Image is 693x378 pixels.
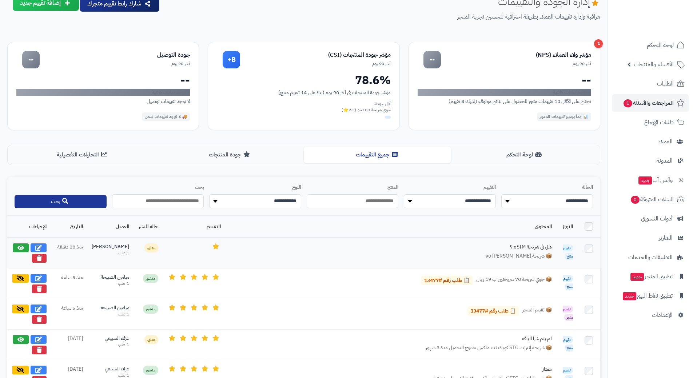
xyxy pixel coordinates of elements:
span: منشور [143,274,158,283]
button: التحليلات التفصيلية [9,147,156,163]
a: تطبيق نقاط البيعجديد [612,287,689,305]
div: جودة التوصيل [40,51,190,59]
span: 📦 شريحة إنترنت STC كويك نت ماكس مفتوح التحميل مدة 3 شهور [426,344,552,351]
img: logo-2.png [644,20,686,35]
div: ميامين الصبيحة [92,274,129,281]
div: مؤشر جودة المنتجات (CSI) [240,51,390,59]
a: لوحة التحكم [612,36,689,54]
div: آخر 90 يوم [40,61,190,67]
a: المدونة [612,152,689,170]
div: -- [22,51,40,68]
a: طلبات الإرجاع [612,114,689,131]
div: 📊 ابدأ بجمع تقييمات المتجر [537,112,591,121]
div: B+ [223,51,240,68]
span: التقارير [659,233,673,243]
div: لا توجد تقييمات توصيل [16,98,190,105]
div: آخر 90 يوم [240,61,390,67]
span: تطبيق نقاط البيع [622,291,673,301]
span: 📦 تقييم المتجر [522,306,552,316]
span: تقييم منتج [563,244,573,260]
div: 🚚 لا توجد تقييمات شحن [142,112,190,121]
span: جديد [638,176,652,184]
th: الإجراءات [7,216,51,238]
span: معلق [144,335,158,344]
span: منشور [143,366,158,375]
div: 78.6% [217,74,390,86]
span: تقييم متجر [563,306,573,321]
button: جميع التقييمات [304,147,451,163]
span: جديد [630,273,644,281]
div: لا توجد بيانات كافية [16,89,190,96]
th: التاريخ [51,216,87,238]
div: 1 طلب [92,342,129,348]
a: وآتس آبجديد [612,171,689,189]
td: [DATE] [51,330,87,360]
div: تحتاج على الأقل 10 تقييمات متجر للحصول على نتائج موثوقة (لديك 8 تقييم) [418,98,591,105]
td: منذ 5 ساعة [51,268,87,299]
span: 0 [631,196,640,204]
span: 1 [624,99,632,107]
span: لوحة التحكم [647,40,674,50]
div: 1 [594,39,603,48]
span: 📦 شريحة [PERSON_NAME] 90 [485,252,552,260]
span: الإعدادات [652,310,673,320]
th: المحتوى [225,216,556,238]
label: المنتج [307,184,399,191]
span: أدوات التسويق [641,214,673,224]
div: 1 طلب [92,281,129,287]
span: طلبات الإرجاع [644,117,674,127]
a: المراجعات والأسئلة1 [612,94,689,112]
div: 1 طلب [92,311,129,317]
div: عزلاء السبيعي [92,366,129,373]
button: بحث [15,195,107,208]
td: منذ 5 ساعة [51,299,87,330]
span: الأقسام والمنتجات [634,59,674,69]
label: التقييم [404,184,496,191]
span: المراجعات والأسئلة [623,98,674,108]
div: ممتاز [443,366,552,373]
div: هل في شريحة eSIM ؟ [443,243,552,251]
a: الطلبات [612,75,689,92]
div: آخر 90 يوم [441,61,591,67]
span: تقييم منتج [563,275,573,290]
th: النوع [556,216,577,238]
div: -- [423,51,441,68]
div: أقل جودة: جوي شريحة 100جد (2.3⭐) [217,101,390,113]
div: مؤشر ولاء العملاء (NPS) [441,51,591,59]
a: العملاء [612,133,689,150]
button: لوحة التحكم [451,147,598,163]
span: تطبيق المتجر [630,271,673,282]
a: التطبيقات والخدمات [612,248,689,266]
button: جودة المنتجات [156,147,304,163]
a: تطبيق المتجرجديد [612,268,689,285]
div: لا توجد بيانات كافية [418,89,591,96]
div: -- [418,74,591,86]
div: 1 طلب [92,250,129,256]
label: الحالة [501,184,593,191]
a: التقارير [612,229,689,247]
td: منذ 28 دقيقة [51,238,87,268]
div: مؤشر جودة المنتجات في آخر 90 يوم (بناءً على 14 تقييم منتج) [217,89,390,96]
span: الطلبات [657,79,674,89]
span: وآتس آب [638,175,673,185]
span: العملاء [658,136,673,147]
div: -- [16,74,190,86]
label: بحث [112,184,204,191]
span: منشور [143,305,158,314]
a: 📋 طلب رقم #13477 [421,276,473,285]
th: العميل [87,216,134,238]
span: جديد [623,292,636,300]
p: مراقبة وإدارة تقييمات العملاء بطريقة احترافية لتحسين تجربة المتجر [166,13,600,21]
a: 📋 طلب رقم #13477 [467,306,519,316]
label: النوع [209,184,301,191]
span: 📦 جوي شريحة 70 شريحتين ب 19 ريال [476,276,552,285]
a: أدوات التسويق [612,210,689,227]
div: لم يتم شرا الباقه [443,335,552,342]
span: التطبيقات والخدمات [628,252,673,262]
th: حالة النشر [134,216,163,238]
div: [PERSON_NAME] [92,243,129,250]
span: السلات المتروكة [630,194,674,204]
span: تقييم منتج [563,336,573,351]
span: المدونة [657,156,673,166]
th: التقييم [163,216,225,238]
